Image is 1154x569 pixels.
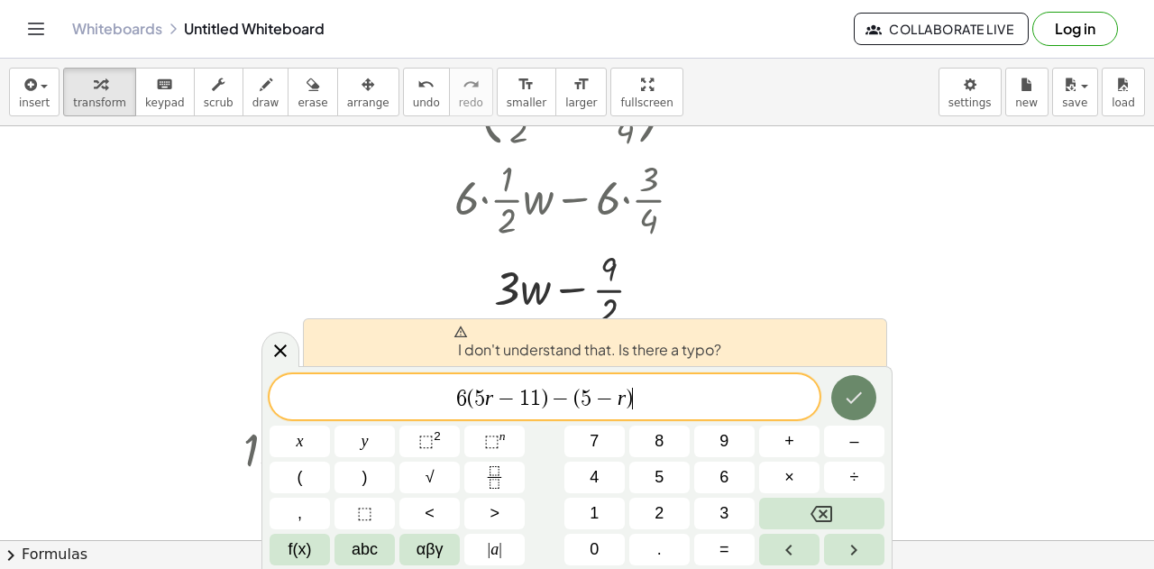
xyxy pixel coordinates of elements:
button: format_sizesmaller [497,68,556,116]
var: r [618,386,626,409]
button: insert [9,68,60,116]
span: erase [298,96,327,109]
span: ⬚ [484,432,499,450]
span: ÷ [850,465,859,490]
i: undo [417,74,435,96]
span: < [425,501,435,526]
span: Collaborate Live [869,21,1013,37]
span: ( [467,388,474,409]
button: Left arrow [759,534,820,565]
span: 1 [519,388,530,409]
span: keypad [145,96,185,109]
button: format_sizelarger [555,68,607,116]
span: ⬚ [418,432,434,450]
button: Minus [824,426,884,457]
button: Times [759,462,820,493]
button: new [1005,68,1049,116]
span: 6 [456,388,467,409]
sup: n [499,429,506,443]
span: redo [459,96,483,109]
span: I don't understand that. Is there a typo? [453,325,721,361]
button: 3 [694,498,755,529]
span: 8 [655,429,664,454]
button: Collaborate Live [854,13,1029,45]
span: 7 [590,429,599,454]
button: Functions [270,534,330,565]
button: Toggle navigation [22,14,50,43]
button: scrub [194,68,243,116]
button: . [629,534,690,565]
button: redoredo [449,68,493,116]
i: format_size [572,74,590,96]
span: 5 [474,388,485,409]
button: Superscript [464,426,525,457]
span: . [657,537,662,562]
i: redo [463,74,480,96]
span: − [493,388,519,409]
span: 1 [590,501,599,526]
span: smaller [507,96,546,109]
span: y [362,429,369,454]
button: Backspace [759,498,884,529]
span: > [490,501,499,526]
span: arrange [347,96,389,109]
span: ( [298,465,303,490]
span: abc [352,537,378,562]
span: f(x) [288,537,312,562]
button: Squared [399,426,460,457]
span: ) [541,388,548,409]
span: insert [19,96,50,109]
sup: 2 [434,429,441,443]
span: draw [252,96,279,109]
var: r [485,386,493,409]
span: , [298,501,302,526]
span: ⬚ [357,501,372,526]
button: Placeholder [334,498,395,529]
a: Whiteboards [72,20,162,38]
button: arrange [337,68,399,116]
span: = [719,537,729,562]
button: 2 [629,498,690,529]
span: − [548,388,574,409]
span: scrub [204,96,234,109]
button: Equals [694,534,755,565]
button: ) [334,462,395,493]
button: save [1052,68,1098,116]
span: undo [413,96,440,109]
i: keyboard [156,74,173,96]
button: fullscreen [610,68,682,116]
span: 2 [655,501,664,526]
button: 5 [629,462,690,493]
span: 0 [590,537,599,562]
span: 6 [719,465,728,490]
button: keyboardkeypad [135,68,195,116]
span: – [849,429,858,454]
button: erase [288,68,337,116]
button: 1 [564,498,625,529]
span: × [784,465,794,490]
button: Greater than [464,498,525,529]
button: 9 [694,426,755,457]
span: 5 [655,465,664,490]
span: settings [948,96,992,109]
span: ) [362,465,368,490]
span: ​ [632,388,633,409]
span: − [591,388,618,409]
span: new [1015,96,1038,109]
button: Divide [824,462,884,493]
button: 7 [564,426,625,457]
button: 4 [564,462,625,493]
button: 6 [694,462,755,493]
span: load [1112,96,1135,109]
button: Absolute value [464,534,525,565]
span: 1 [530,388,541,409]
button: draw [243,68,289,116]
button: Greek alphabet [399,534,460,565]
button: load [1102,68,1145,116]
span: | [488,540,491,558]
button: settings [939,68,1002,116]
span: 9 [719,429,728,454]
button: Plus [759,426,820,457]
button: Less than [399,498,460,529]
button: , [270,498,330,529]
